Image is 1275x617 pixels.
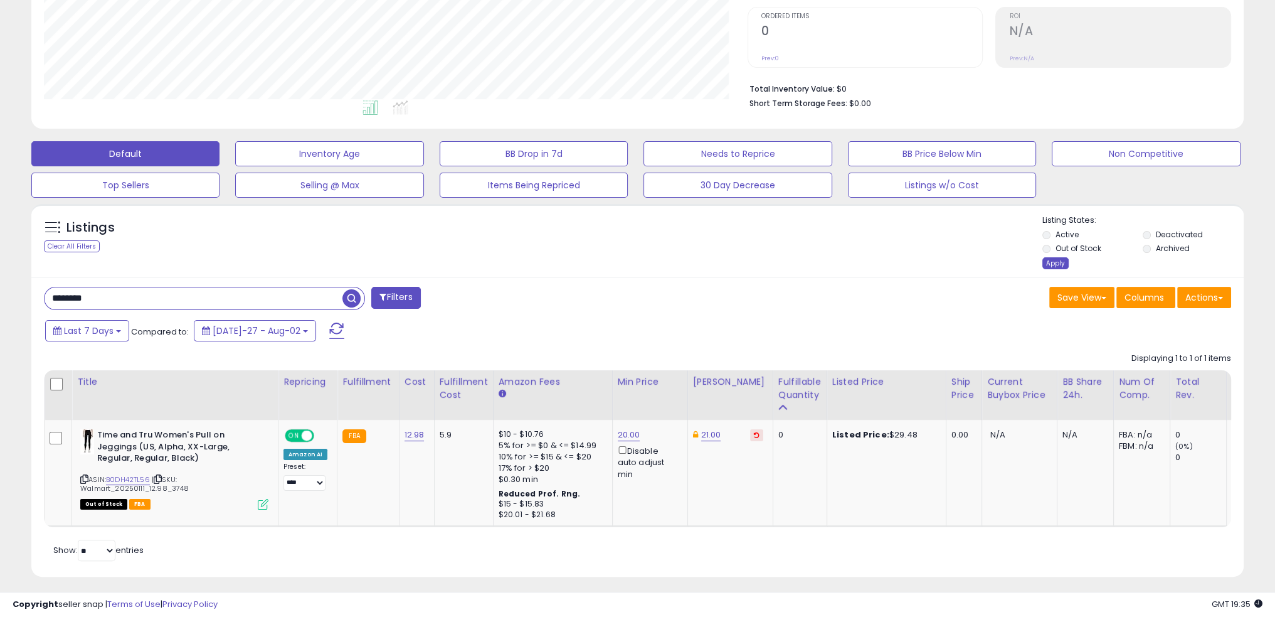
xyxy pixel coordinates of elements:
[13,598,58,610] strong: Copyright
[499,375,607,389] div: Amazon Fees
[1042,215,1244,227] p: Listing States:
[80,429,268,508] div: ASIN:
[618,375,682,389] div: Min Price
[162,598,218,610] a: Privacy Policy
[643,141,832,166] button: Needs to Reprice
[1062,429,1104,441] div: N/A
[283,449,327,460] div: Amazon AI
[1175,452,1226,463] div: 0
[1049,287,1114,308] button: Save View
[1055,229,1079,240] label: Active
[31,173,220,198] button: Top Sellers
[283,375,332,389] div: Repricing
[1119,375,1165,402] div: Num of Comp.
[1055,243,1101,254] label: Out of Stock
[1156,243,1190,254] label: Archived
[235,173,423,198] button: Selling @ Max
[499,463,603,474] div: 17% for > $20
[778,429,817,441] div: 0
[440,173,628,198] button: Items Being Repriced
[286,431,302,441] span: ON
[64,325,114,337] span: Last 7 Days
[80,499,127,510] span: All listings that are currently out of stock and unavailable for purchase on Amazon
[1212,598,1262,610] span: 2025-08-10 19:35 GMT
[849,97,871,109] span: $0.00
[45,320,129,341] button: Last 7 Days
[761,24,983,41] h2: 0
[832,429,936,441] div: $29.48
[1052,141,1240,166] button: Non Competitive
[618,444,678,480] div: Disable auto adjust min
[1177,287,1231,308] button: Actions
[283,463,327,491] div: Preset:
[312,431,332,441] span: OFF
[1062,375,1108,402] div: BB Share 24h.
[499,499,603,510] div: $15 - $15.83
[749,98,847,109] b: Short Term Storage Fees:
[66,219,115,237] h5: Listings
[1119,429,1160,441] div: FBA: n/a
[499,474,603,485] div: $0.30 min
[499,488,581,499] b: Reduced Prof. Rng.
[749,83,835,94] b: Total Inventory Value:
[1042,257,1069,269] div: Apply
[1124,291,1164,304] span: Columns
[618,429,640,441] a: 20.00
[832,375,941,389] div: Listed Price
[499,451,603,463] div: 10% for >= $15 & <= $20
[405,375,429,389] div: Cost
[1009,13,1230,20] span: ROI
[1131,353,1231,365] div: Displaying 1 to 1 of 1 items
[848,141,1036,166] button: BB Price Below Min
[701,429,721,441] a: 21.00
[77,375,273,389] div: Title
[1175,429,1226,441] div: 0
[761,13,983,20] span: Ordered Items
[1156,229,1203,240] label: Deactivated
[80,475,189,493] span: | SKU: Walmart_20250111_12.98_3748
[44,240,100,252] div: Clear All Filters
[131,326,189,338] span: Compared to:
[643,173,832,198] button: 30 Day Decrease
[107,598,161,610] a: Terms of Use
[761,55,779,62] small: Prev: 0
[499,429,603,440] div: $10 - $10.76
[1116,287,1175,308] button: Columns
[693,375,768,389] div: [PERSON_NAME]
[440,141,628,166] button: BB Drop in 7d
[342,429,366,443] small: FBA
[990,429,1005,441] span: N/A
[1175,375,1221,402] div: Total Rev.
[749,80,1222,95] li: $0
[951,375,976,402] div: Ship Price
[499,510,603,520] div: $20.01 - $21.68
[848,173,1036,198] button: Listings w/o Cost
[31,141,220,166] button: Default
[342,375,393,389] div: Fulfillment
[1009,24,1230,41] h2: N/A
[213,325,300,337] span: [DATE]-27 - Aug-02
[499,389,506,400] small: Amazon Fees.
[53,544,144,556] span: Show: entries
[194,320,316,341] button: [DATE]-27 - Aug-02
[1009,55,1034,62] small: Prev: N/A
[97,429,250,468] b: Time and Tru Women's Pull on Jeggings (US, Alpha, XX-Large, Regular, Regular, Black)
[405,429,425,441] a: 12.98
[371,287,420,309] button: Filters
[832,429,889,441] b: Listed Price:
[987,375,1052,402] div: Current Buybox Price
[1175,441,1193,451] small: (0%)
[440,429,484,441] div: 5.9
[951,429,972,441] div: 0.00
[235,141,423,166] button: Inventory Age
[499,440,603,451] div: 5% for >= $0 & <= $14.99
[440,375,488,402] div: Fulfillment Cost
[80,429,94,454] img: 313YdsQv8gL._SL40_.jpg
[1119,441,1160,452] div: FBM: n/a
[778,375,822,402] div: Fulfillable Quantity
[13,599,218,611] div: seller snap | |
[106,475,150,485] a: B0DH42TL56
[129,499,151,510] span: FBA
